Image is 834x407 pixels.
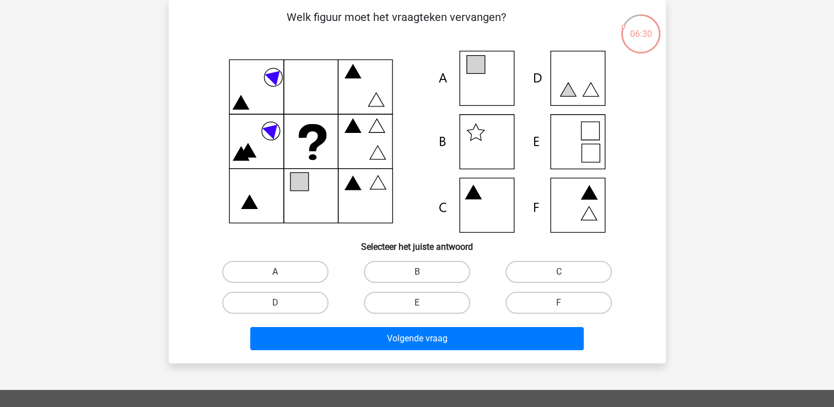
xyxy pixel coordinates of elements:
[364,261,470,283] label: B
[505,261,612,283] label: C
[222,292,329,314] label: D
[250,327,584,350] button: Volgende vraag
[620,13,661,41] div: 06:30
[505,292,612,314] label: F
[222,261,329,283] label: A
[364,292,470,314] label: E
[186,9,607,42] p: Welk figuur moet het vraagteken vervangen?
[186,233,648,252] h6: Selecteer het juiste antwoord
